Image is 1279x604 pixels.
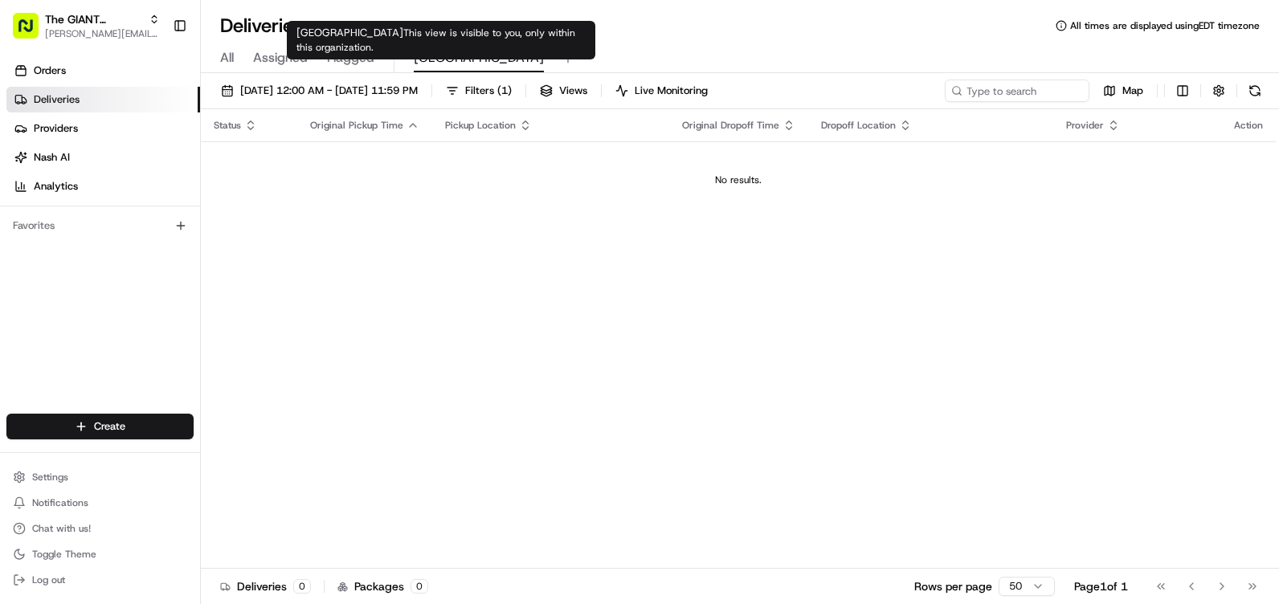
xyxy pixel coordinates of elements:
[533,80,595,102] button: Views
[32,573,65,586] span: Log out
[214,119,241,132] span: Status
[113,271,194,284] a: Powered byPylon
[1234,119,1263,132] div: Action
[253,48,308,67] span: Assigned
[914,578,992,594] p: Rows per page
[497,84,512,98] span: ( 1 )
[1244,80,1266,102] button: Refresh
[465,84,512,98] span: Filters
[34,121,78,136] span: Providers
[34,92,80,107] span: Deliveries
[34,150,70,165] span: Nash AI
[220,13,302,39] h1: Deliveries
[42,104,265,120] input: Clear
[55,153,264,169] div: Start new chat
[337,578,428,594] div: Packages
[16,16,48,48] img: Nash
[207,173,1269,186] div: No results.
[32,233,123,249] span: Knowledge Base
[635,84,708,98] span: Live Monitoring
[273,158,292,178] button: Start new chat
[6,414,194,439] button: Create
[10,226,129,255] a: 📗Knowledge Base
[32,548,96,561] span: Toggle Theme
[6,466,194,488] button: Settings
[32,522,91,535] span: Chat with us!
[1070,19,1260,32] span: All times are displayed using EDT timezone
[214,80,425,102] button: [DATE] 12:00 AM - [DATE] 11:59 PM
[6,173,200,199] a: Analytics
[411,579,428,594] div: 0
[55,169,203,182] div: We're available if you need us!
[6,58,200,84] a: Orders
[1122,84,1143,98] span: Map
[6,517,194,540] button: Chat with us!
[1096,80,1150,102] button: Map
[6,6,166,45] button: The GIANT Company[PERSON_NAME][EMAIL_ADDRESS][PERSON_NAME][DOMAIN_NAME]
[6,569,194,591] button: Log out
[293,579,311,594] div: 0
[220,48,234,67] span: All
[821,119,896,132] span: Dropoff Location
[608,80,715,102] button: Live Monitoring
[240,84,418,98] span: [DATE] 12:00 AM - [DATE] 11:59 PM
[6,145,200,170] a: Nash AI
[296,27,575,54] span: This view is visible to you, only within this organization.
[136,235,149,247] div: 💻
[34,63,66,78] span: Orders
[945,80,1089,102] input: Type to search
[16,153,45,182] img: 1736555255976-a54dd68f-1ca7-489b-9aae-adbdc363a1c4
[287,21,595,59] div: [GEOGRAPHIC_DATA]
[32,471,68,484] span: Settings
[682,119,779,132] span: Original Dropoff Time
[559,84,587,98] span: Views
[32,496,88,509] span: Notifications
[1074,578,1128,594] div: Page 1 of 1
[6,213,194,239] div: Favorites
[152,233,258,249] span: API Documentation
[45,11,142,27] button: The GIANT Company
[1066,119,1104,132] span: Provider
[16,64,292,90] p: Welcome 👋
[6,87,200,112] a: Deliveries
[6,492,194,514] button: Notifications
[6,116,200,141] a: Providers
[45,27,160,40] button: [PERSON_NAME][EMAIL_ADDRESS][PERSON_NAME][DOMAIN_NAME]
[220,578,311,594] div: Deliveries
[439,80,519,102] button: Filters(1)
[34,179,78,194] span: Analytics
[160,272,194,284] span: Pylon
[16,235,29,247] div: 📗
[94,419,125,434] span: Create
[129,226,264,255] a: 💻API Documentation
[445,119,516,132] span: Pickup Location
[310,119,403,132] span: Original Pickup Time
[6,543,194,565] button: Toggle Theme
